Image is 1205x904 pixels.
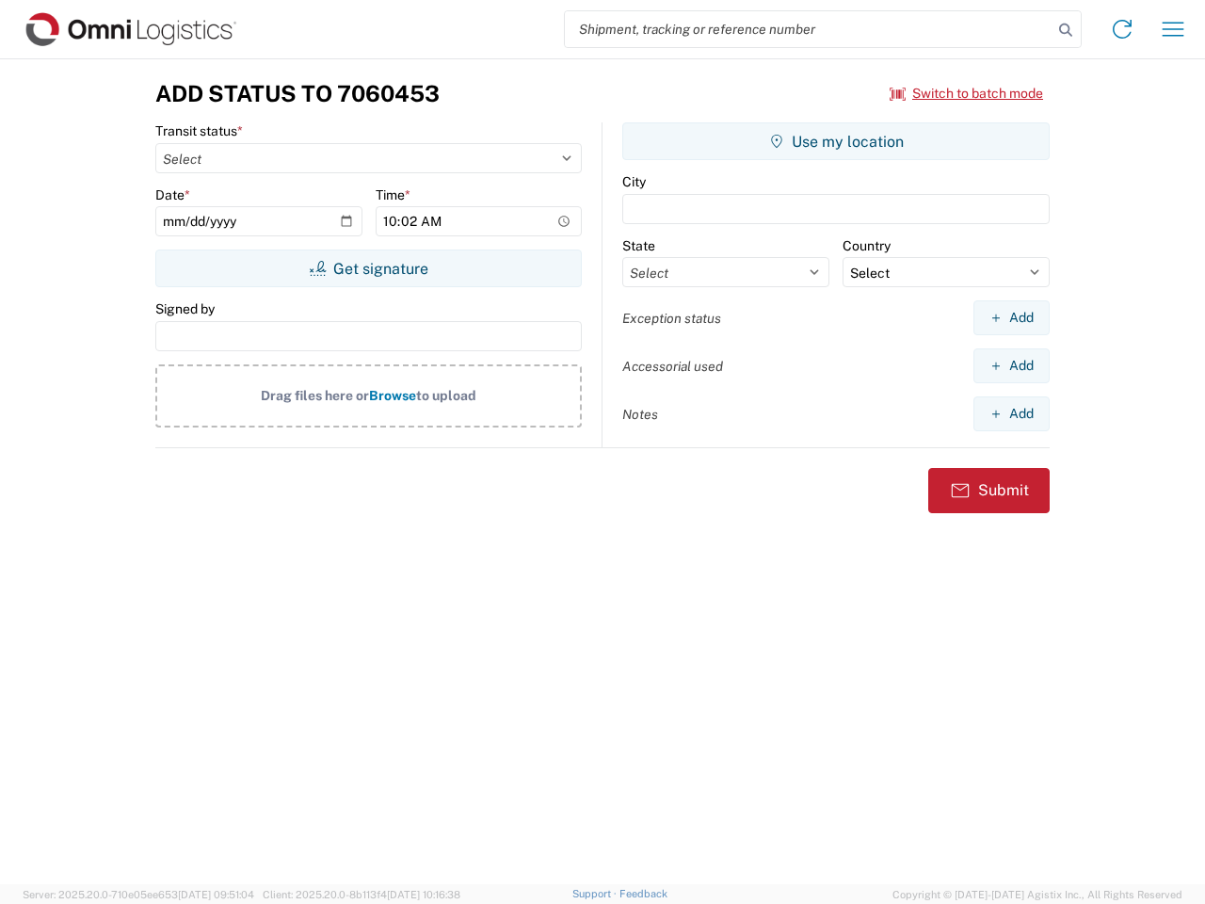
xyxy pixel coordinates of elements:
[892,886,1182,903] span: Copyright © [DATE]-[DATE] Agistix Inc., All Rights Reserved
[155,300,215,317] label: Signed by
[843,237,891,254] label: Country
[973,396,1050,431] button: Add
[622,310,721,327] label: Exception status
[622,237,655,254] label: State
[376,186,410,203] label: Time
[928,468,1050,513] button: Submit
[622,173,646,190] label: City
[155,80,440,107] h3: Add Status to 7060453
[261,388,369,403] span: Drag files here or
[973,300,1050,335] button: Add
[178,889,254,900] span: [DATE] 09:51:04
[155,186,190,203] label: Date
[622,358,723,375] label: Accessorial used
[890,78,1043,109] button: Switch to batch mode
[263,889,460,900] span: Client: 2025.20.0-8b113f4
[155,250,582,287] button: Get signature
[23,889,254,900] span: Server: 2025.20.0-710e05ee653
[416,388,476,403] span: to upload
[369,388,416,403] span: Browse
[622,406,658,423] label: Notes
[565,11,1052,47] input: Shipment, tracking or reference number
[572,888,619,899] a: Support
[973,348,1050,383] button: Add
[155,122,243,139] label: Transit status
[622,122,1050,160] button: Use my location
[619,888,667,899] a: Feedback
[387,889,460,900] span: [DATE] 10:16:38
